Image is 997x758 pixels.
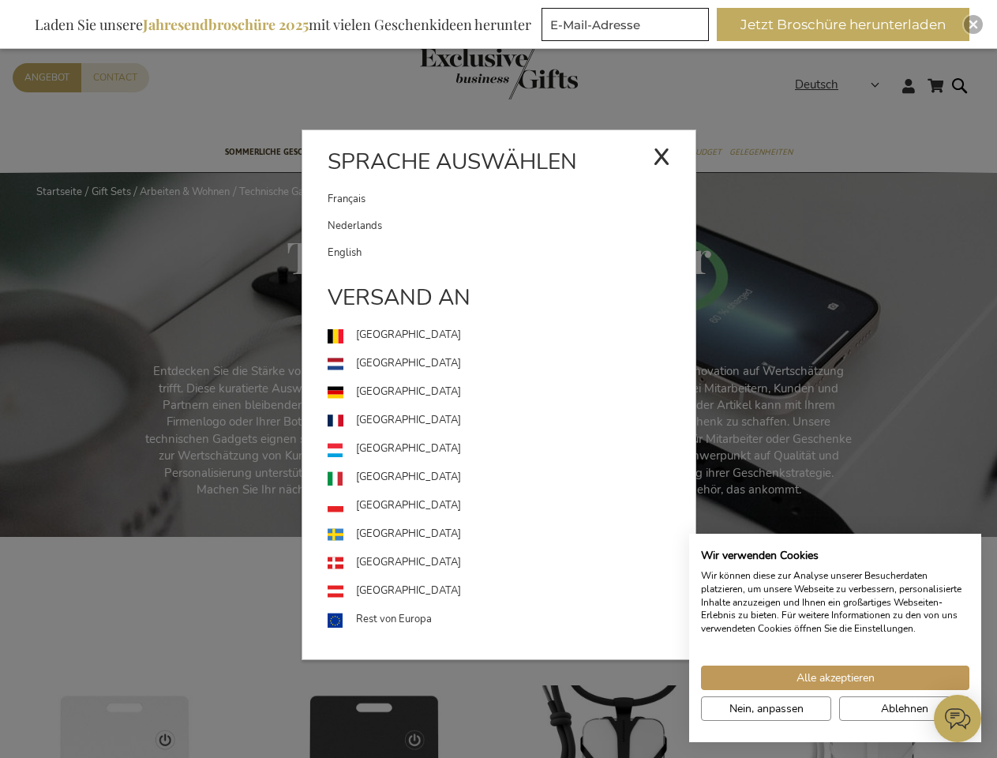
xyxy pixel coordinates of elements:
[328,549,695,577] a: [GEOGRAPHIC_DATA]
[542,8,714,46] form: marketing offers and promotions
[653,131,670,178] div: x
[542,8,709,41] input: E-Mail-Adresse
[881,700,928,717] span: Ablehnen
[701,549,969,563] h2: Wir verwenden Cookies
[328,321,695,350] a: [GEOGRAPHIC_DATA]
[839,696,969,721] button: Alle verweigern cookies
[328,606,695,634] a: Rest von Europa
[328,212,695,239] a: Nederlands
[328,520,695,549] a: [GEOGRAPHIC_DATA]
[701,666,969,690] button: Akzeptieren Sie alle cookies
[328,239,695,266] a: English
[796,670,875,686] span: Alle akzeptieren
[328,463,695,492] a: [GEOGRAPHIC_DATA]
[328,492,695,520] a: [GEOGRAPHIC_DATA]
[701,696,831,721] button: cookie Einstellungen anpassen
[328,435,695,463] a: [GEOGRAPHIC_DATA]
[302,146,695,186] div: Sprache auswählen
[28,8,538,41] div: Laden Sie unsere mit vielen Geschenkideen herunter
[717,8,969,41] button: Jetzt Broschüre herunterladen
[328,378,695,407] a: [GEOGRAPHIC_DATA]
[729,700,804,717] span: Nein, anpassen
[328,407,695,435] a: [GEOGRAPHIC_DATA]
[328,186,653,212] a: Français
[328,577,695,606] a: [GEOGRAPHIC_DATA]
[934,695,981,742] iframe: belco-activator-frame
[143,15,309,34] b: Jahresendbroschüre 2025
[328,350,695,378] a: [GEOGRAPHIC_DATA]
[302,282,695,321] div: Versand an
[964,15,983,34] div: Close
[969,20,978,29] img: Close
[701,569,969,636] p: Wir können diese zur Analyse unserer Besucherdaten platzieren, um unsere Webseite zu verbessern, ...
